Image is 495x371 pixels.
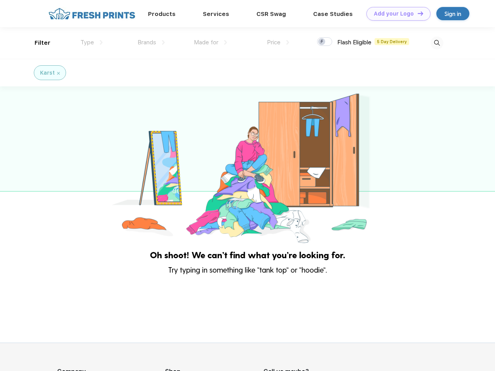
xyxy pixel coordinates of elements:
img: dropdown.png [162,40,165,45]
img: dropdown.png [224,40,227,45]
div: Filter [35,38,51,47]
span: Made for [194,39,218,46]
img: fo%20logo%202.webp [46,7,138,21]
span: Flash Eligible [337,39,371,46]
a: Services [203,10,229,17]
span: 5 Day Delivery [375,38,409,45]
img: desktop_search.svg [431,37,443,49]
span: Type [80,39,94,46]
div: Karst [40,69,55,77]
span: Price [267,39,281,46]
img: DT [418,11,423,16]
div: Sign in [444,9,461,18]
div: Add your Logo [374,10,414,17]
img: dropdown.png [100,40,103,45]
img: dropdown.png [286,40,289,45]
a: CSR Swag [256,10,286,17]
img: filter_cancel.svg [57,72,60,75]
a: Sign in [436,7,469,20]
span: Brands [138,39,156,46]
a: Products [148,10,176,17]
